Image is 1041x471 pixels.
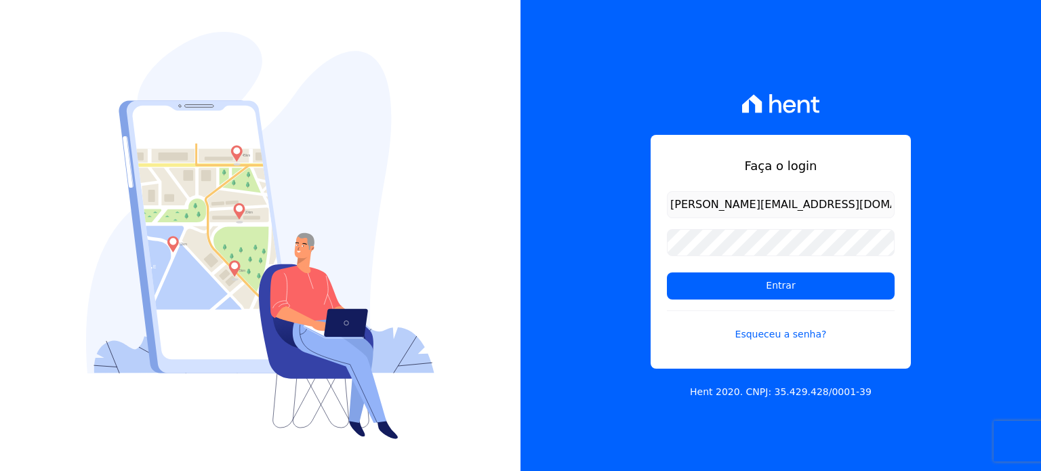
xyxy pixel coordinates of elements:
a: Esqueceu a senha? [667,310,895,342]
p: Hent 2020. CNPJ: 35.429.428/0001-39 [690,385,872,399]
input: Entrar [667,272,895,300]
h1: Faça o login [667,157,895,175]
img: Login [86,32,434,439]
input: Email [667,191,895,218]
